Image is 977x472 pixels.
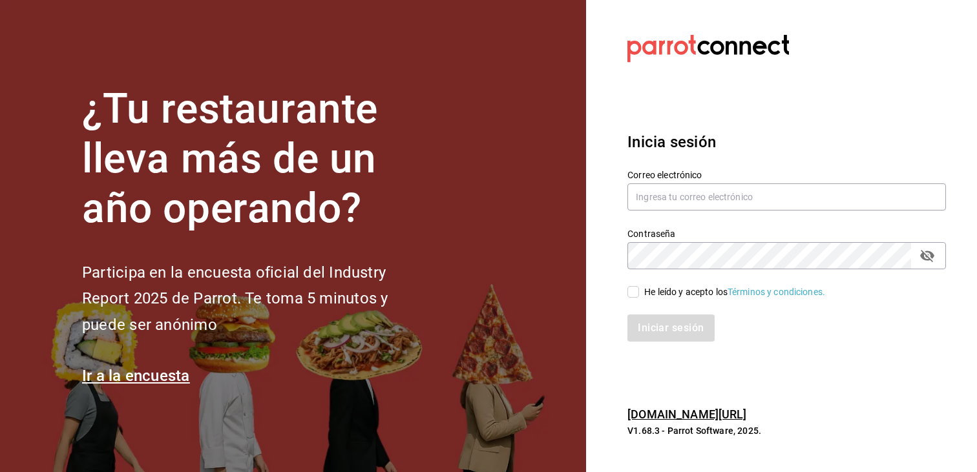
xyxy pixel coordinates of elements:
h1: ¿Tu restaurante lleva más de un año operando? [82,85,431,233]
button: passwordField [916,245,938,267]
label: Correo electrónico [627,170,946,180]
h3: Inicia sesión [627,130,946,154]
p: V1.68.3 - Parrot Software, 2025. [627,424,946,437]
input: Ingresa tu correo electrónico [627,183,946,210]
a: [DOMAIN_NAME][URL] [627,407,746,421]
div: He leído y acepto los [644,285,825,299]
a: Ir a la encuesta [82,367,190,385]
h2: Participa en la encuesta oficial del Industry Report 2025 de Parrot. Te toma 5 minutos y puede se... [82,260,431,338]
label: Contraseña [627,229,946,238]
a: Términos y condiciones. [728,287,825,297]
